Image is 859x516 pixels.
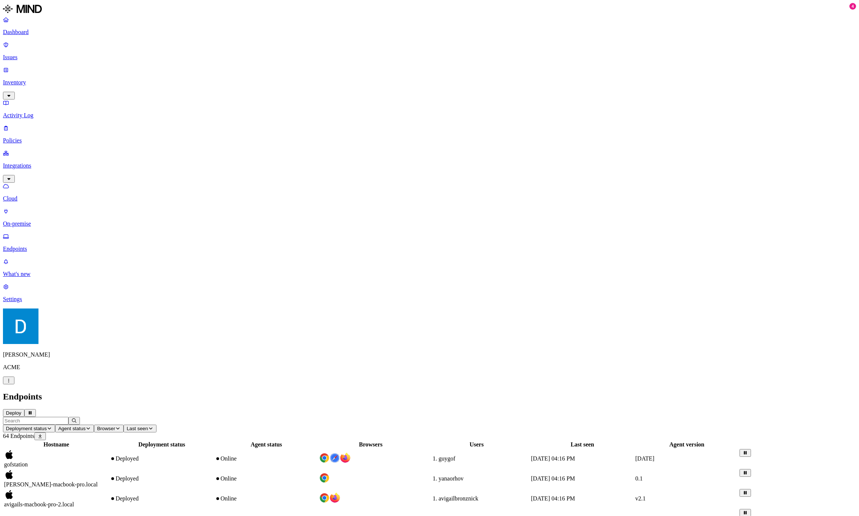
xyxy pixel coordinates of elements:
span: guygof [439,455,455,462]
span: 0.1 [635,475,643,482]
p: Dashboard [3,29,856,36]
img: firefox.svg [340,453,350,463]
p: Settings [3,296,856,303]
div: Agent version [635,441,738,448]
img: safari.svg [330,453,340,463]
button: Deploy [3,409,24,417]
div: Deployed [110,455,213,462]
div: Online [215,475,318,482]
span: 64 Endpoints [3,433,34,439]
p: Cloud [3,195,856,202]
a: Integrations [3,150,856,182]
span: avigailbronznick [439,495,479,502]
p: What's new [3,271,856,277]
div: Hostname [4,441,108,448]
div: 4 [849,3,856,10]
a: What's new [3,258,856,277]
span: [DATE] 04:16 PM [531,495,575,502]
span: [PERSON_NAME]-macbook-pro.local [4,481,98,488]
span: Agent status [58,426,85,431]
a: Policies [3,125,856,144]
img: firefox.svg [330,493,340,503]
p: Activity Log [3,112,856,119]
span: Browser [97,426,115,431]
a: Endpoints [3,233,856,252]
div: Last seen [531,441,634,448]
img: chrome.svg [319,453,330,463]
div: Browsers [319,441,422,448]
input: Search [3,417,68,425]
div: Users [424,441,530,448]
span: avigails-macbook-pro-2.local [4,501,74,507]
img: macos.svg [4,489,14,500]
a: Cloud [3,183,856,202]
div: Online [215,455,318,462]
img: chrome.svg [319,493,330,503]
p: ACME [3,364,856,371]
p: Endpoints [3,246,856,252]
p: Issues [3,54,856,61]
img: Daniel Golshani [3,308,38,344]
div: Deployed [110,475,213,482]
p: Inventory [3,79,856,86]
div: Deployed [110,495,213,502]
span: yanaorhov [439,475,464,482]
div: Agent status [215,441,318,448]
span: Deployment status [6,426,47,431]
span: [DATE] 04:16 PM [531,475,575,482]
div: Deployment status [110,441,213,448]
div: Online [215,495,318,502]
a: Inventory [3,67,856,98]
img: macos.svg [4,469,14,480]
p: Integrations [3,162,856,169]
a: Issues [3,41,856,61]
p: Policies [3,137,856,144]
a: Settings [3,283,856,303]
a: On-premise [3,208,856,227]
img: chrome.svg [319,473,330,483]
span: [DATE] 04:16 PM [531,455,575,462]
p: On-premise [3,220,856,227]
a: Dashboard [3,16,856,36]
img: macos.svg [4,449,14,460]
h2: Endpoints [3,392,856,402]
span: v2.1 [635,495,646,502]
span: Last seen [127,426,148,431]
img: MIND [3,3,42,15]
a: MIND [3,3,856,16]
span: [DATE] [635,455,654,462]
a: Activity Log [3,100,856,119]
span: gofstation [4,461,28,468]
